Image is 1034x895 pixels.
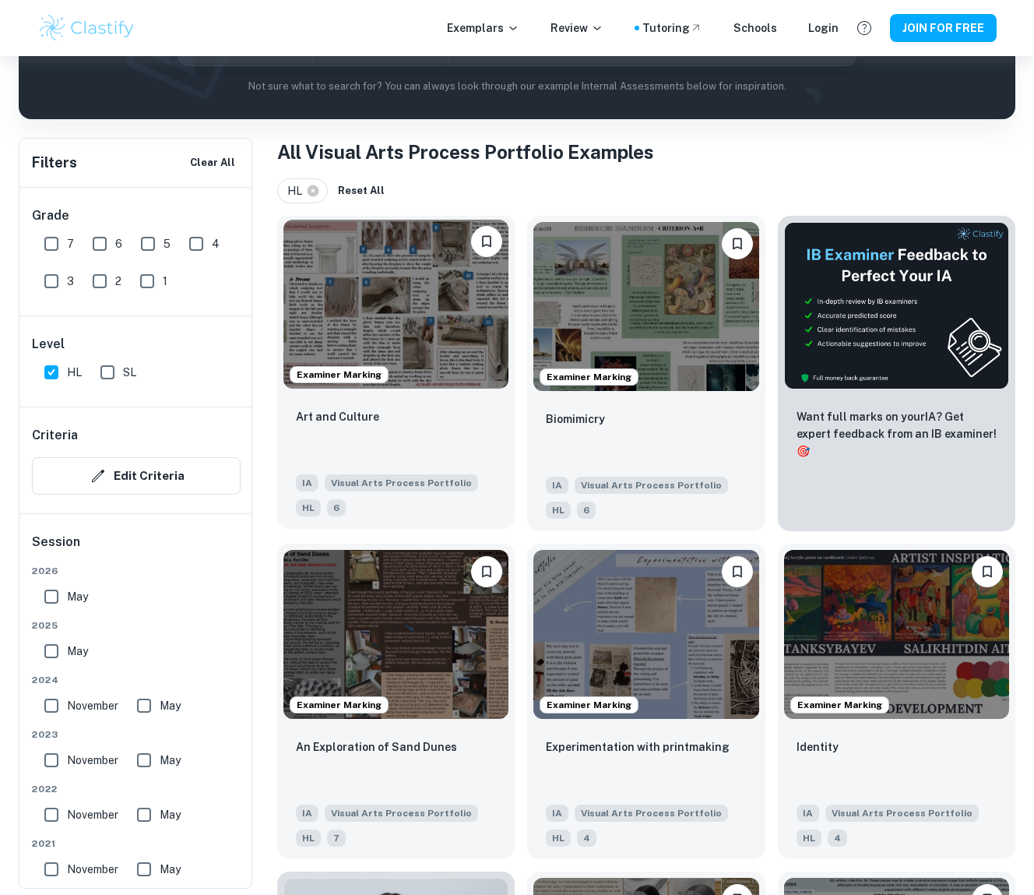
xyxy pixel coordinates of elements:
span: Visual Arts Process Portfolio [325,805,478,822]
span: May [160,806,181,823]
button: Please log in to bookmark exemplars [972,556,1003,587]
span: 2 [115,273,121,290]
p: Experimentation with printmaking [546,738,730,756]
span: May [160,752,181,769]
img: Visual Arts Process Portfolio IA example thumbnail: Art and Culture [283,220,508,389]
h6: Level [32,335,241,354]
span: Examiner Marking [540,698,638,712]
p: Exemplars [447,19,519,37]
img: Visual Arts Process Portfolio IA example thumbnail: Experimentation with printmaking [533,550,758,719]
span: Examiner Marking [290,698,388,712]
span: November [67,806,118,823]
span: May [67,588,88,605]
a: Examiner MarkingPlease log in to bookmark exemplarsExperimentation with printmakingIAVisual Arts ... [527,544,765,859]
img: Thumbnail [784,222,1009,389]
a: Examiner MarkingPlease log in to bookmark exemplarsBiomimicryIAVisual Arts Process PortfolioHL6 [527,216,765,531]
span: HL [546,502,571,519]
span: 1 [163,273,167,290]
button: Help and Feedback [851,15,877,41]
span: 2026 [32,564,241,578]
span: 🎯 [797,445,810,457]
button: Please log in to bookmark exemplars [471,226,502,257]
span: 2023 [32,728,241,742]
button: Reset All [334,179,389,203]
span: IA [296,805,318,822]
span: Visual Arts Process Portfolio [575,477,728,494]
span: 4 [577,830,596,847]
span: HL [797,830,821,847]
div: HL [277,178,328,203]
span: 5 [164,235,171,252]
h6: Filters [32,152,77,174]
span: Visual Arts Process Portfolio [575,805,728,822]
span: 2025 [32,618,241,632]
a: ThumbnailWant full marks on yourIA? Get expert feedback from an IB examiner! [778,216,1015,531]
span: HL [67,364,82,381]
a: Examiner MarkingPlease log in to bookmark exemplarsAn Exploration of Sand DunesIAVisual Arts Proc... [277,544,515,859]
span: 2022 [32,782,241,796]
span: 6 [327,499,346,516]
span: May [67,643,88,660]
h6: Session [32,533,241,564]
button: Please log in to bookmark exemplars [722,228,753,259]
p: Identity [797,738,839,756]
button: Clear All [186,151,239,174]
span: May [160,697,181,714]
p: An Exploration of Sand Dunes [296,738,457,756]
span: IA [546,805,568,822]
button: JOIN FOR FREE [890,14,997,42]
img: Visual Arts Process Portfolio IA example thumbnail: Identity [784,550,1009,719]
p: Biomimicry [546,411,605,428]
button: Please log in to bookmark exemplars [722,556,753,587]
p: Art and Culture [296,408,379,425]
a: Login [808,19,839,37]
span: 4 [828,830,847,847]
a: Examiner MarkingPlease log in to bookmark exemplarsIdentityIAVisual Arts Process PortfolioHL4 [778,544,1015,859]
button: Please log in to bookmark exemplars [471,556,502,587]
span: IA [797,805,819,822]
img: Clastify logo [37,12,136,44]
img: Visual Arts Process Portfolio IA example thumbnail: Biomimicry [533,222,758,391]
p: Review [550,19,603,37]
span: November [67,697,118,714]
a: Examiner MarkingPlease log in to bookmark exemplarsArt and CultureIAVisual Arts Process PortfolioHL6 [277,216,515,531]
span: 3 [67,273,74,290]
span: 7 [67,235,74,252]
span: Examiner Marking [791,698,888,712]
span: IA [296,474,318,492]
span: HL [296,830,321,847]
p: Want full marks on your IA ? Get expert feedback from an IB examiner! [797,408,997,460]
h1: All Visual Arts Process Portfolio Examples [277,138,1015,166]
span: HL [287,182,309,199]
span: Visual Arts Process Portfolio [825,805,979,822]
span: Visual Arts Process Portfolio [325,474,478,492]
span: 6 [577,502,596,519]
span: 2024 [32,673,241,687]
span: 6 [115,235,122,252]
span: HL [296,499,321,516]
img: Visual Arts Process Portfolio IA example thumbnail: An Exploration of Sand Dunes [283,550,508,719]
span: May [160,861,181,878]
span: November [67,861,118,878]
span: 7 [327,830,346,847]
span: November [67,752,118,769]
span: HL [546,830,571,847]
span: Examiner Marking [290,368,388,382]
p: Not sure what to search for? You can always look through our example Internal Assessments below f... [31,79,1003,94]
span: 2021 [32,837,241,851]
a: Schools [733,19,777,37]
h6: Grade [32,206,241,225]
h6: Criteria [32,426,78,445]
a: Tutoring [642,19,702,37]
button: Edit Criteria [32,457,241,495]
span: IA [546,477,568,494]
span: Examiner Marking [540,370,638,384]
span: 4 [212,235,220,252]
span: SL [123,364,136,381]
